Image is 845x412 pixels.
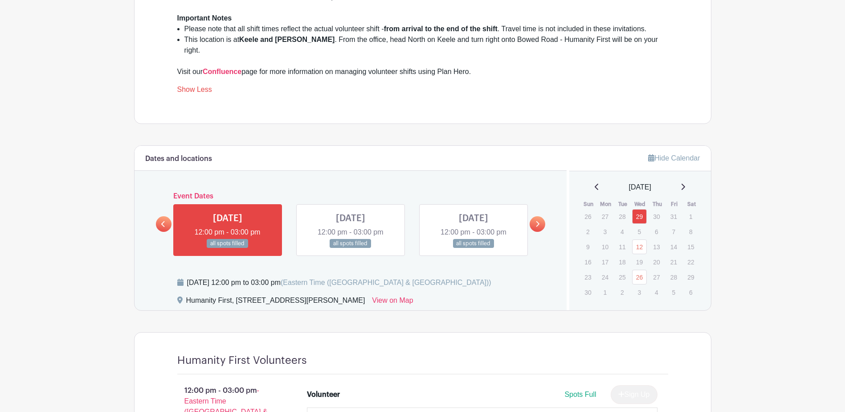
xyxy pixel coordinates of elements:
p: 1 [683,210,698,223]
strong: Keele and [PERSON_NAME] [239,36,335,43]
h4: Humanity First Volunteers [177,354,307,367]
p: 14 [666,240,681,254]
a: 12 [632,239,647,254]
li: Please note that all shift times reflect the actual volunteer shift - . Travel time is not includ... [184,24,668,34]
p: 13 [649,240,664,254]
th: Sat [683,200,700,209]
p: 31 [666,210,681,223]
p: 5 [666,285,681,299]
p: 8 [683,225,698,239]
p: 27 [649,270,664,284]
p: 30 [649,210,664,223]
div: [DATE] 12:00 pm to 03:00 pm [187,277,491,288]
a: View on Map [372,295,413,309]
p: 1 [598,285,612,299]
p: 18 [615,255,629,269]
th: Fri [666,200,683,209]
p: 6 [683,285,698,299]
p: 7 [666,225,681,239]
p: 9 [580,240,595,254]
p: 3 [598,225,612,239]
p: 23 [580,270,595,284]
a: Hide Calendar [648,154,700,162]
span: [DATE] [629,182,651,193]
span: (Eastern Time ([GEOGRAPHIC_DATA] & [GEOGRAPHIC_DATA])) [281,279,491,286]
th: Sun [580,200,597,209]
p: 24 [598,270,612,284]
p: 29 [683,270,698,284]
p: 22 [683,255,698,269]
p: 28 [666,270,681,284]
p: 30 [580,285,595,299]
th: Tue [614,200,632,209]
p: 6 [649,225,664,239]
p: 2 [615,285,629,299]
a: 29 [632,209,647,224]
a: Confluence [203,68,241,75]
p: 4 [649,285,664,299]
p: 26 [580,210,595,223]
th: Mon [597,200,615,209]
h6: Event Dates [171,192,530,201]
p: 17 [598,255,612,269]
li: This location is at . From the office, head North on Keele and turn right onto Bowed Road - Human... [184,34,668,56]
strong: from arrival to the end of the shift [384,25,498,33]
th: Thu [649,200,666,209]
div: Humanity First, [STREET_ADDRESS][PERSON_NAME] [186,295,365,309]
p: 21 [666,255,681,269]
p: 10 [598,240,612,254]
p: 4 [615,225,629,239]
div: Volunteer [307,389,340,400]
p: 2 [580,225,595,239]
div: Visit our page for more information on managing volunteer shifts using Plan Hero. [177,66,668,77]
p: 20 [649,255,664,269]
h6: Dates and locations [145,155,212,163]
p: 15 [683,240,698,254]
p: 25 [615,270,629,284]
p: 19 [632,255,647,269]
p: 16 [580,255,595,269]
a: Show Less [177,86,212,97]
p: 11 [615,240,629,254]
p: 27 [598,210,612,223]
p: 3 [632,285,647,299]
p: 28 [615,210,629,223]
span: Spots Full [564,391,596,398]
strong: Important Notes [177,14,232,22]
p: 5 [632,225,647,239]
a: 26 [632,270,647,284]
th: Wed [632,200,649,209]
